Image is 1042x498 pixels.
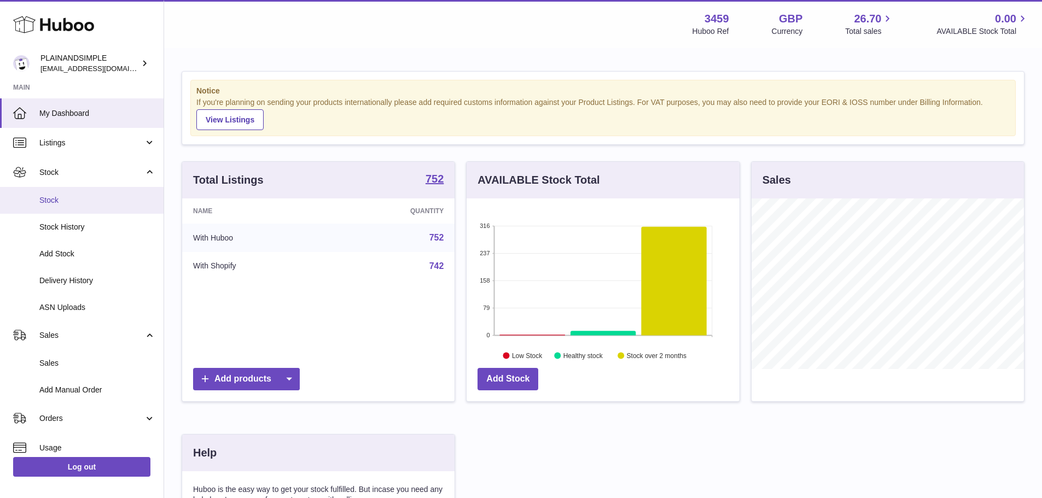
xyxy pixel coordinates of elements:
a: 742 [429,261,444,271]
th: Name [182,198,329,224]
td: With Huboo [182,224,329,252]
text: 237 [480,250,490,256]
text: Low Stock [512,351,543,359]
span: 26.70 [854,11,881,26]
h3: Total Listings [193,173,264,188]
td: With Shopify [182,252,329,280]
h3: Help [193,446,217,460]
div: PLAINANDSIMPLE [40,53,139,74]
span: Delivery History [39,276,155,286]
span: ASN Uploads [39,302,155,313]
div: Currency [772,26,803,37]
text: 158 [480,277,490,284]
span: 0.00 [995,11,1016,26]
h3: AVAILABLE Stock Total [478,173,599,188]
text: 79 [484,304,490,311]
a: 26.70 Total sales [845,11,894,37]
text: Healthy stock [563,351,603,359]
img: internalAdmin-3459@internal.huboo.com [13,55,30,72]
span: Sales [39,330,144,341]
h3: Sales [762,173,791,188]
a: Add products [193,368,300,390]
th: Quantity [329,198,455,224]
strong: GBP [779,11,802,26]
span: [EMAIL_ADDRESS][DOMAIN_NAME] [40,64,161,73]
text: 0 [487,332,490,338]
div: Huboo Ref [692,26,729,37]
a: 752 [426,173,444,186]
a: Log out [13,457,150,477]
a: View Listings [196,109,264,130]
span: Stock [39,195,155,206]
span: Total sales [845,26,894,37]
span: Usage [39,443,155,453]
span: Stock History [39,222,155,232]
span: Add Manual Order [39,385,155,395]
div: If you're planning on sending your products internationally please add required customs informati... [196,97,1010,130]
span: Orders [39,413,144,424]
strong: 752 [426,173,444,184]
text: 316 [480,222,490,229]
span: AVAILABLE Stock Total [936,26,1029,37]
span: My Dashboard [39,108,155,119]
text: Stock over 2 months [627,351,686,359]
span: Sales [39,358,155,368]
a: 0.00 AVAILABLE Stock Total [936,11,1029,37]
span: Listings [39,138,144,148]
span: Stock [39,167,144,178]
strong: 3459 [705,11,729,26]
a: Add Stock [478,368,538,390]
span: Add Stock [39,249,155,259]
a: 752 [429,233,444,242]
strong: Notice [196,86,1010,96]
